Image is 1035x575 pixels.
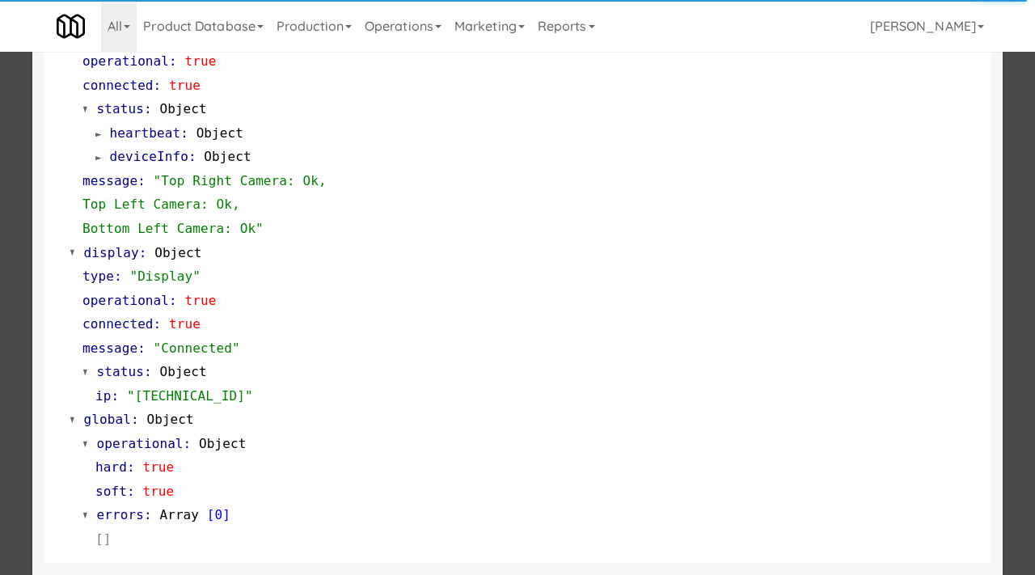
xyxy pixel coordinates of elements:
[129,268,201,284] span: "Display"
[144,507,152,522] span: :
[154,340,240,356] span: "Connected"
[82,53,169,69] span: operational
[97,101,144,116] span: status
[199,436,246,451] span: Object
[127,388,253,404] span: "[TECHNICAL_ID]"
[127,484,135,499] span: :
[95,484,127,499] span: soft
[97,507,144,522] span: errors
[110,149,188,164] span: deviceInfo
[82,173,137,188] span: message
[131,412,139,427] span: :
[84,412,131,427] span: global
[57,12,85,40] img: Micromart
[127,459,135,475] span: :
[188,149,196,164] span: :
[159,364,206,379] span: Object
[159,101,206,116] span: Object
[154,78,162,93] span: :
[180,125,188,141] span: :
[137,340,146,356] span: :
[97,436,184,451] span: operational
[144,101,152,116] span: :
[184,436,192,451] span: :
[215,507,223,522] span: 0
[84,245,139,260] span: display
[82,340,137,356] span: message
[95,388,111,404] span: ip
[185,293,217,308] span: true
[169,293,177,308] span: :
[169,53,177,69] span: :
[95,459,127,475] span: hard
[97,364,144,379] span: status
[144,364,152,379] span: :
[82,293,169,308] span: operational
[110,125,181,141] span: heartbeat
[154,245,201,260] span: Object
[169,78,201,93] span: true
[111,388,119,404] span: :
[82,173,327,236] span: "Top Right Camera: Ok, Top Left Camera: Ok, Bottom Left Camera: Ok"
[222,507,230,522] span: ]
[204,149,251,164] span: Object
[146,412,193,427] span: Object
[82,268,114,284] span: type
[82,78,154,93] span: connected
[114,268,122,284] span: :
[142,459,174,475] span: true
[142,484,174,499] span: true
[82,316,154,332] span: connected
[196,125,243,141] span: Object
[139,245,147,260] span: :
[185,53,217,69] span: true
[154,316,162,332] span: :
[207,507,215,522] span: [
[169,316,201,332] span: true
[159,507,199,522] span: Array
[137,173,146,188] span: :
